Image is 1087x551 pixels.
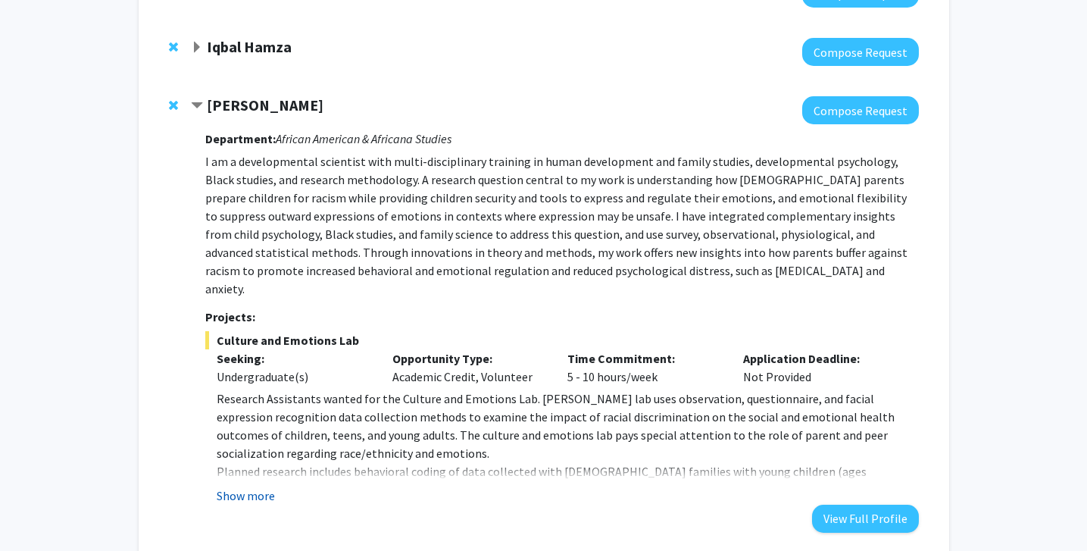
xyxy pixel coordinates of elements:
[802,38,919,66] button: Compose Request to Iqbal Hamza
[812,505,919,533] button: View Full Profile
[191,42,203,54] span: Expand Iqbal Hamza Bookmark
[217,487,275,505] button: Show more
[556,349,732,386] div: 5 - 10 hours/week
[217,368,370,386] div: Undergraduate(s)
[567,349,720,368] p: Time Commitment:
[743,349,896,368] p: Application Deadline:
[217,390,918,462] p: Research Assistants wanted for the Culture and Emotions Lab. [PERSON_NAME] lab uses observation, ...
[217,462,918,535] p: Planned research includes behavioral coding of data collected with [DEMOGRAPHIC_DATA] families wi...
[276,131,451,146] i: African American & Africana Studies
[205,331,918,349] span: Culture and Emotions Lab
[732,349,907,386] div: Not Provided
[169,99,178,111] span: Remove Angel Dunbar from bookmarks
[205,309,255,324] strong: Projects:
[217,349,370,368] p: Seeking:
[207,95,323,114] strong: [PERSON_NAME]
[802,96,919,124] button: Compose Request to Angel Dunbar
[381,349,557,386] div: Academic Credit, Volunteer
[207,37,292,56] strong: Iqbal Hamza
[169,41,178,53] span: Remove Iqbal Hamza from bookmarks
[191,100,203,112] span: Contract Angel Dunbar Bookmark
[205,131,276,146] strong: Department:
[392,349,545,368] p: Opportunity Type:
[205,152,918,298] p: I am a developmental scientist with multi-disciplinary training in human development and family s...
[11,483,64,540] iframe: Chat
